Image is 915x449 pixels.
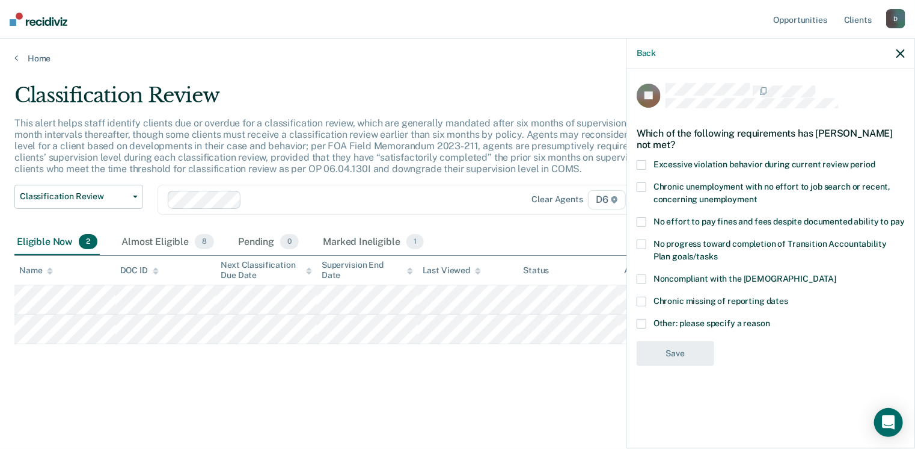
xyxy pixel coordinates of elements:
[523,265,549,276] div: Status
[653,239,887,261] span: No progress toward completion of Transition Accountability Plan goals/tasks
[14,83,701,117] div: Classification Review
[423,265,481,276] div: Last Viewed
[280,234,299,250] span: 0
[653,182,891,204] span: Chronic unemployment with no effort to job search or recent, concerning unemployment
[886,9,905,28] div: D
[653,159,875,169] span: Excessive violation behavior during current review period
[236,229,301,256] div: Pending
[10,13,67,26] img: Recidiviz
[637,341,714,366] button: Save
[637,118,905,160] div: Which of the following requirements has [PERSON_NAME] not met?
[14,117,697,175] p: This alert helps staff identify clients due or overdue for a classification review, which are gen...
[588,190,626,209] span: D6
[653,274,836,283] span: Noncompliant with the [DEMOGRAPHIC_DATA]
[320,229,426,256] div: Marked Ineligible
[653,296,788,306] span: Chronic missing of reporting dates
[637,48,656,58] button: Back
[874,408,903,437] div: Open Intercom Messenger
[120,265,159,276] div: DOC ID
[119,229,216,256] div: Almost Eligible
[20,191,128,202] span: Classification Review
[322,260,413,280] div: Supervision End Date
[14,229,100,256] div: Eligible Now
[195,234,214,250] span: 8
[14,53,901,64] a: Home
[653,318,770,328] span: Other: please specify a reason
[19,265,53,276] div: Name
[532,194,583,205] div: Clear agents
[653,217,905,226] span: No effort to pay fines and fees despite documented ability to pay
[79,234,97,250] span: 2
[624,265,681,276] div: Assigned to
[221,260,312,280] div: Next Classification Due Date
[406,234,424,250] span: 1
